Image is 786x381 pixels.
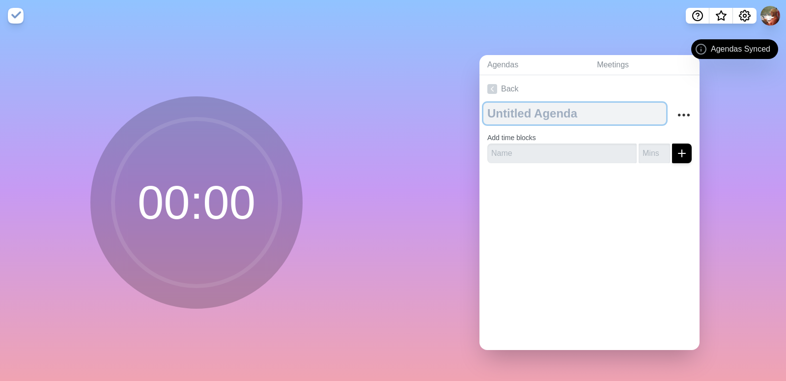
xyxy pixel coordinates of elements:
[487,144,637,163] input: Name
[8,8,24,24] img: timeblocks logo
[733,8,757,24] button: Settings
[479,55,589,75] a: Agendas
[589,55,700,75] a: Meetings
[487,134,536,142] label: Add time blocks
[479,75,700,103] a: Back
[686,8,709,24] button: Help
[639,144,670,163] input: Mins
[709,8,733,24] button: What’s new
[674,105,694,125] button: More
[711,43,770,55] span: Agendas Synced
